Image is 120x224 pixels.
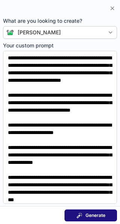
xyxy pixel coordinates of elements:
span: Your custom prompt [3,42,117,49]
div: [PERSON_NAME] [18,29,61,36]
span: What are you looking to create? [3,17,117,25]
span: Generate [85,212,105,218]
img: Connie from ContactOut [3,29,14,35]
button: Generate [64,209,117,221]
textarea: Your custom prompt [3,51,117,204]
